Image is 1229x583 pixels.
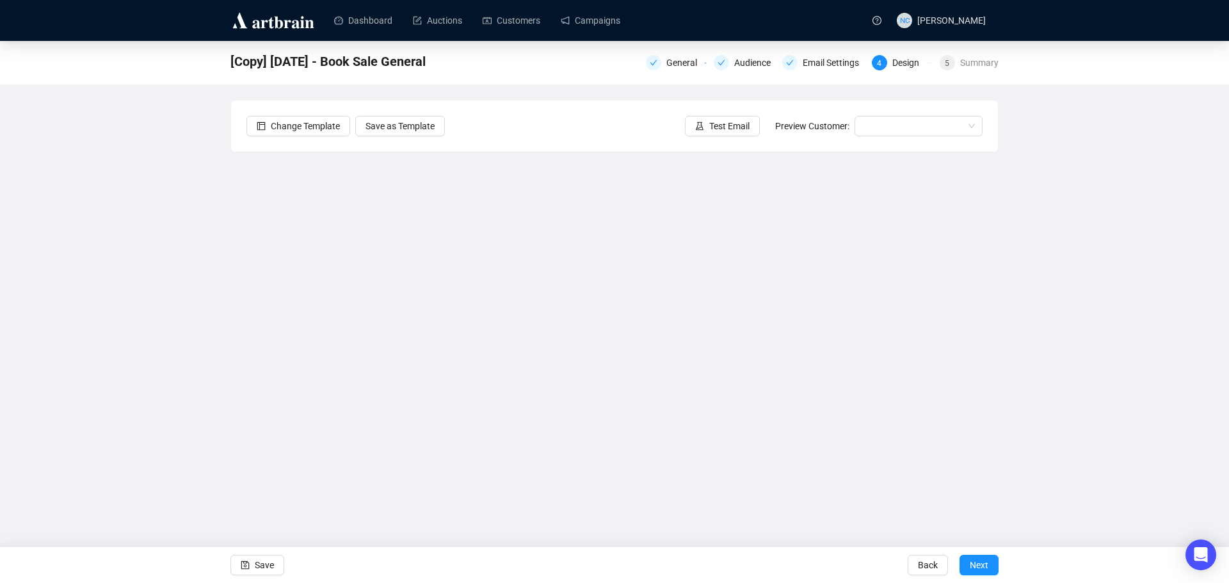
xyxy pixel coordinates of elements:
span: question-circle [872,16,881,25]
div: 5Summary [940,55,999,70]
span: Change Template [271,119,340,133]
span: experiment [695,122,704,131]
span: Preview Customer: [775,121,849,131]
div: General [666,55,705,70]
img: logo [230,10,316,31]
span: Test Email [709,119,750,133]
div: General [646,55,706,70]
a: Dashboard [334,4,392,37]
span: [Copy] Sep 16 - Book Sale General [230,51,426,72]
a: Auctions [413,4,462,37]
button: Test Email [685,116,760,136]
div: Design [892,55,927,70]
span: 5 [945,59,949,68]
span: [PERSON_NAME] [917,15,986,26]
div: Summary [960,55,999,70]
a: Campaigns [561,4,620,37]
div: Open Intercom Messenger [1185,539,1216,570]
button: Next [960,555,999,575]
span: Save [255,547,274,583]
button: Back [908,555,948,575]
button: Change Template [246,116,350,136]
div: Audience [714,55,774,70]
span: check [786,59,794,67]
button: Save [230,555,284,575]
span: check [718,59,725,67]
div: Audience [734,55,778,70]
a: Customers [483,4,540,37]
span: NC [899,14,910,26]
span: Back [918,547,938,583]
div: 4Design [872,55,932,70]
span: Save as Template [365,119,435,133]
span: check [650,59,657,67]
span: save [241,561,250,570]
div: Email Settings [782,55,864,70]
button: Save as Template [355,116,445,136]
span: layout [257,122,266,131]
span: 4 [877,59,881,68]
div: Email Settings [803,55,867,70]
span: Next [970,547,988,583]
